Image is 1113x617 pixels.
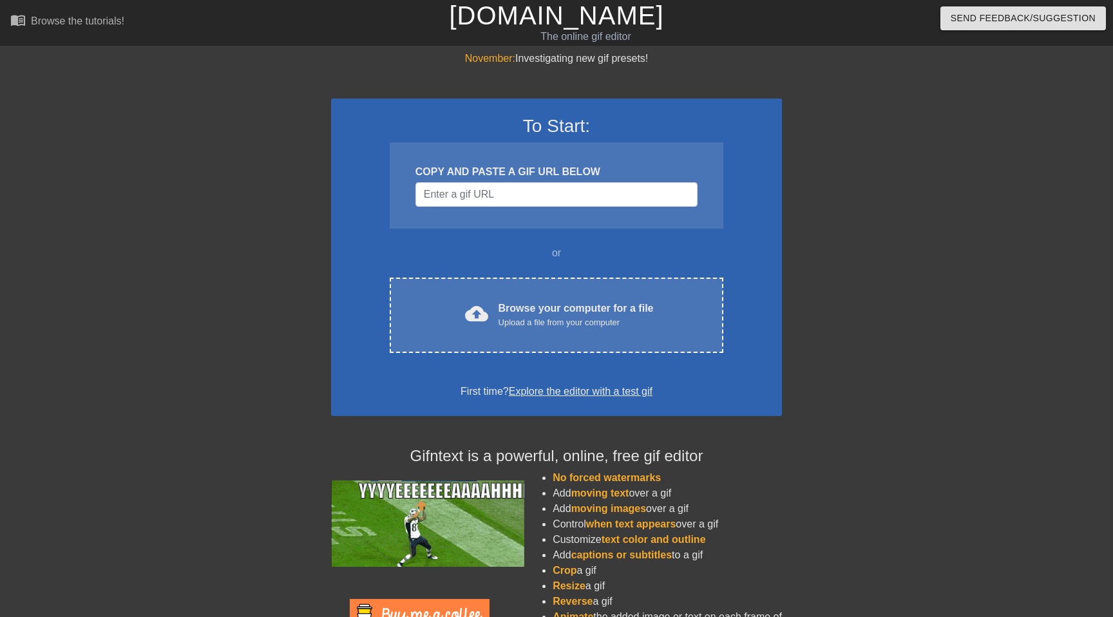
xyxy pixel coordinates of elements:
[415,164,698,180] div: COPY AND PASTE A GIF URL BELOW
[499,316,654,329] div: Upload a file from your computer
[553,596,593,607] span: Reverse
[331,447,782,466] h4: Gifntext is a powerful, online, free gif editor
[10,12,26,28] span: menu_book
[553,563,782,578] li: a gif
[348,384,765,399] div: First time?
[331,51,782,66] div: Investigating new gif presets!
[509,386,652,397] a: Explore the editor with a test gif
[553,594,782,609] li: a gif
[553,472,661,483] span: No forced watermarks
[377,29,794,44] div: The online gif editor
[465,302,488,325] span: cloud_upload
[31,15,124,26] div: Browse the tutorials!
[553,486,782,501] li: Add over a gif
[586,518,676,529] span: when text appears
[465,53,515,64] span: November:
[449,1,663,30] a: [DOMAIN_NAME]
[602,534,706,545] span: text color and outline
[951,10,1096,26] span: Send Feedback/Suggestion
[365,245,748,261] div: or
[940,6,1106,30] button: Send Feedback/Suggestion
[553,532,782,547] li: Customize
[499,301,654,329] div: Browse your computer for a file
[553,517,782,532] li: Control over a gif
[571,503,646,514] span: moving images
[553,501,782,517] li: Add over a gif
[553,565,576,576] span: Crop
[571,488,629,498] span: moving text
[553,578,782,594] li: a gif
[348,115,765,137] h3: To Start:
[10,12,124,32] a: Browse the tutorials!
[331,480,524,567] img: football_small.gif
[553,580,585,591] span: Resize
[571,549,672,560] span: captions or subtitles
[553,547,782,563] li: Add to a gif
[415,182,698,207] input: Username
